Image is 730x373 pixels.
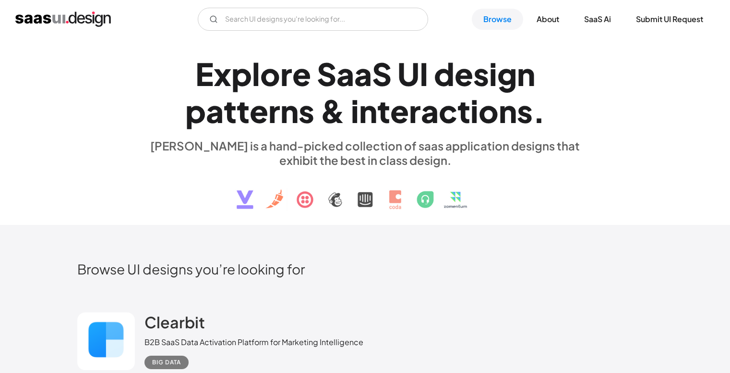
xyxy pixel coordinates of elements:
div: x [214,55,231,92]
div: i [351,92,359,129]
div: e [455,55,473,92]
div: B2B SaaS Data Activation Platform for Marketing Intelligence [144,336,363,348]
a: Clearbit [144,312,205,336]
div: t [224,92,237,129]
div: d [434,55,455,92]
div: p [185,92,206,129]
div: . [533,92,545,129]
div: a [206,92,224,129]
div: n [517,55,535,92]
div: & [320,92,345,129]
input: Search UI designs you're looking for... [198,8,428,31]
div: t [457,92,470,129]
div: n [359,92,377,129]
div: c [439,92,457,129]
div: o [479,92,499,129]
a: About [525,9,571,30]
div: t [377,92,390,129]
div: e [292,55,311,92]
h1: Explore SaaS UI design patterns & interactions. [144,55,586,129]
div: a [336,55,354,92]
div: s [517,92,533,129]
div: r [409,92,421,129]
div: o [260,55,280,92]
div: U [397,55,419,92]
h2: Clearbit [144,312,205,332]
div: n [280,92,299,129]
a: SaaS Ai [573,9,622,30]
div: p [231,55,252,92]
div: e [250,92,268,129]
form: Email Form [198,8,428,31]
div: i [470,92,479,129]
div: a [354,55,372,92]
a: Browse [472,9,523,30]
div: g [497,55,517,92]
div: s [299,92,314,129]
a: Submit UI Request [624,9,715,30]
div: S [317,55,336,92]
div: a [421,92,439,129]
div: t [237,92,250,129]
h2: Browse UI designs you’re looking for [77,261,653,277]
img: text, icon, saas logo [220,167,511,217]
div: l [252,55,260,92]
div: n [499,92,517,129]
div: Big Data [152,357,181,368]
div: e [390,92,409,129]
div: r [280,55,292,92]
div: S [372,55,392,92]
div: s [473,55,489,92]
div: i [489,55,497,92]
div: [PERSON_NAME] is a hand-picked collection of saas application designs that exhibit the best in cl... [144,138,586,167]
div: I [419,55,428,92]
a: home [15,12,111,27]
div: E [195,55,214,92]
div: r [268,92,280,129]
